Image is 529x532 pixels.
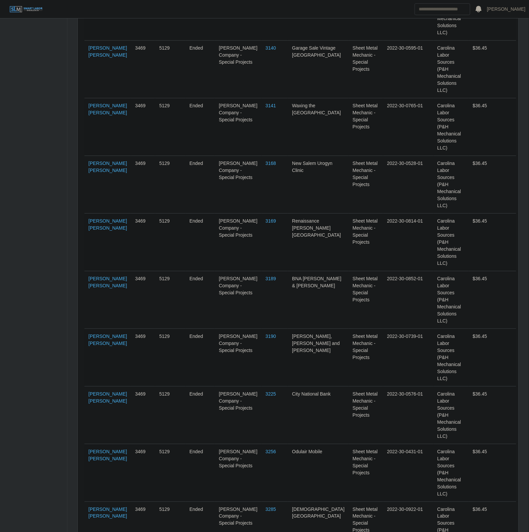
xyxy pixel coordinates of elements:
[383,329,433,387] td: 2022-30-0739-01
[349,214,383,271] td: Sheet Metal Mechanic - Special Projects
[349,41,383,98] td: Sheet Metal Mechanic - Special Projects
[215,98,261,156] td: [PERSON_NAME] Company - Special Projects
[89,45,127,58] a: [PERSON_NAME] [PERSON_NAME]
[89,391,127,404] a: [PERSON_NAME] [PERSON_NAME]
[266,161,276,166] a: 3168
[415,3,470,15] input: Search
[185,271,215,329] td: ended
[266,276,276,281] a: 3189
[349,271,383,329] td: Sheet Metal Mechanic - Special Projects
[288,41,349,98] td: Garage Sale Vintage [GEOGRAPHIC_DATA]
[383,387,433,444] td: 2022-30-0576-01
[215,156,261,214] td: [PERSON_NAME] Company - Special Projects
[155,214,185,271] td: 5129
[131,98,155,156] td: 3469
[131,156,155,214] td: 3469
[288,156,349,214] td: New Salem Urogyn Clinic
[433,214,469,271] td: Carolina Labor Sources (P&H Mechanical Solutions LLC)
[266,334,276,339] a: 3190
[131,214,155,271] td: 3469
[469,98,516,156] td: $36.45
[155,387,185,444] td: 5129
[131,329,155,387] td: 3469
[185,156,215,214] td: ended
[131,444,155,502] td: 3469
[288,329,349,387] td: [PERSON_NAME], [PERSON_NAME] and [PERSON_NAME]
[383,156,433,214] td: 2022-30-0528-01
[349,444,383,502] td: Sheet Metal Mechanic - Special Projects
[266,218,276,224] a: 3169
[266,103,276,108] a: 3141
[349,156,383,214] td: Sheet Metal Mechanic - Special Projects
[185,444,215,502] td: ended
[288,98,349,156] td: Waxing the [GEOGRAPHIC_DATA]
[185,98,215,156] td: ended
[433,387,469,444] td: Carolina Labor Sources (P&H Mechanical Solutions LLC)
[266,449,276,454] a: 3256
[215,329,261,387] td: [PERSON_NAME] Company - Special Projects
[155,41,185,98] td: 5129
[131,271,155,329] td: 3469
[383,444,433,502] td: 2022-30-0431-01
[469,214,516,271] td: $36.45
[288,214,349,271] td: Renaissance [PERSON_NAME] [GEOGRAPHIC_DATA]
[433,156,469,214] td: Carolina Labor Sources (P&H Mechanical Solutions LLC)
[155,156,185,214] td: 5129
[433,329,469,387] td: Carolina Labor Sources (P&H Mechanical Solutions LLC)
[155,329,185,387] td: 5129
[383,271,433,329] td: 2022-30-0852-01
[288,387,349,444] td: City National Bank
[155,444,185,502] td: 5129
[349,387,383,444] td: Sheet Metal Mechanic - Special Projects
[215,214,261,271] td: [PERSON_NAME] Company - Special Projects
[185,214,215,271] td: ended
[89,103,127,115] a: [PERSON_NAME] [PERSON_NAME]
[89,161,127,173] a: [PERSON_NAME] [PERSON_NAME]
[433,271,469,329] td: Carolina Labor Sources (P&H Mechanical Solutions LLC)
[215,444,261,502] td: [PERSON_NAME] Company - Special Projects
[89,507,127,519] a: [PERSON_NAME] [PERSON_NAME]
[155,271,185,329] td: 5129
[383,98,433,156] td: 2022-30-0765-01
[469,444,516,502] td: $36.45
[469,329,516,387] td: $36.45
[469,387,516,444] td: $36.45
[155,98,185,156] td: 5129
[349,98,383,156] td: Sheet Metal Mechanic - Special Projects
[383,214,433,271] td: 2022-30-0814-01
[131,387,155,444] td: 3469
[487,6,526,13] a: [PERSON_NAME]
[266,45,276,51] a: 3140
[185,41,215,98] td: ended
[349,329,383,387] td: Sheet Metal Mechanic - Special Projects
[469,156,516,214] td: $36.45
[266,391,276,397] a: 3225
[469,41,516,98] td: $36.45
[185,329,215,387] td: ended
[215,41,261,98] td: [PERSON_NAME] Company - Special Projects
[215,271,261,329] td: [PERSON_NAME] Company - Special Projects
[433,41,469,98] td: Carolina Labor Sources (P&H Mechanical Solutions LLC)
[469,271,516,329] td: $36.45
[89,218,127,231] a: [PERSON_NAME] [PERSON_NAME]
[266,507,276,512] a: 3285
[89,334,127,346] a: [PERSON_NAME] [PERSON_NAME]
[185,387,215,444] td: ended
[89,276,127,288] a: [PERSON_NAME] [PERSON_NAME]
[215,387,261,444] td: [PERSON_NAME] Company - Special Projects
[131,41,155,98] td: 3469
[9,6,43,13] img: SLM Logo
[383,41,433,98] td: 2022-30-0595-01
[288,444,349,502] td: Odulair Mobile
[288,271,349,329] td: BNA [PERSON_NAME] & [PERSON_NAME]
[433,444,469,502] td: Carolina Labor Sources (P&H Mechanical Solutions LLC)
[433,98,469,156] td: Carolina Labor Sources (P&H Mechanical Solutions LLC)
[89,449,127,461] a: [PERSON_NAME] [PERSON_NAME]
